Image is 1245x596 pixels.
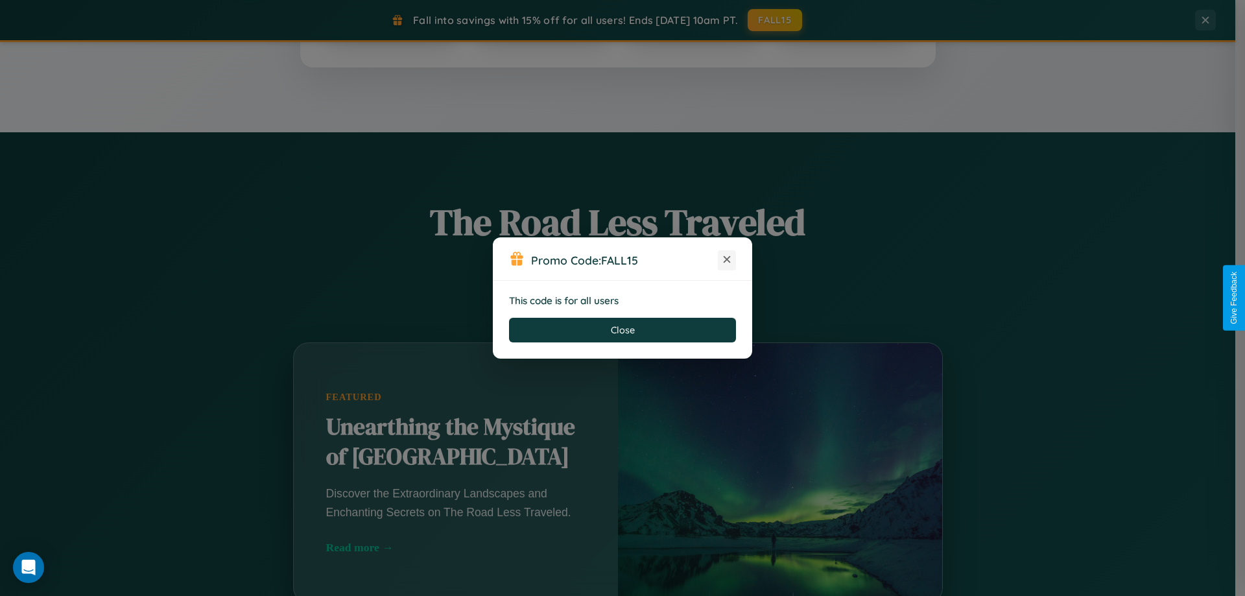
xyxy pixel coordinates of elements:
div: Give Feedback [1229,272,1239,324]
b: FALL15 [601,253,638,267]
div: Open Intercom Messenger [13,552,44,583]
h3: Promo Code: [531,253,718,267]
strong: This code is for all users [509,294,619,307]
button: Close [509,318,736,342]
